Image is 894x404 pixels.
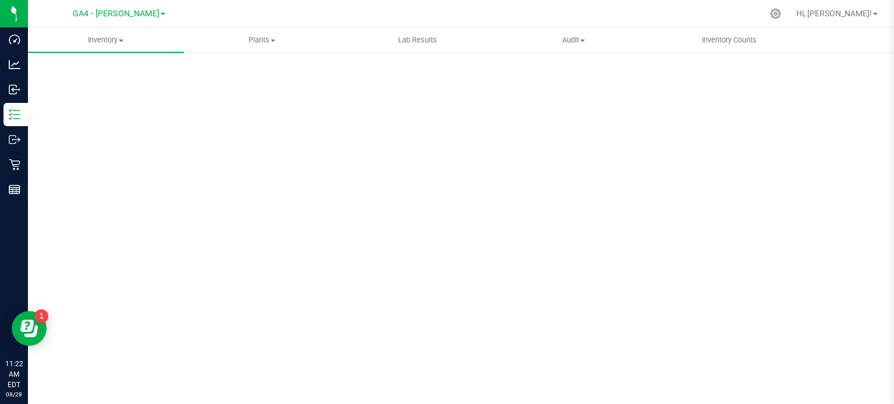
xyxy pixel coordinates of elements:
inline-svg: Analytics [9,59,20,70]
span: Inventory Counts [686,35,772,45]
div: Manage settings [768,8,783,19]
iframe: Resource center [12,311,47,346]
span: GA4 - [PERSON_NAME] [73,9,159,19]
a: Plants [184,28,340,52]
p: 11:22 AM EDT [5,359,23,390]
inline-svg: Retail [9,159,20,170]
a: Inventory [28,28,184,52]
inline-svg: Outbound [9,134,20,145]
a: Audit [495,28,651,52]
inline-svg: Reports [9,184,20,195]
inline-svg: Dashboard [9,34,20,45]
span: Hi, [PERSON_NAME]! [796,9,872,18]
a: Inventory Counts [651,28,807,52]
span: Inventory [28,35,184,45]
a: Lab Results [340,28,496,52]
inline-svg: Inventory [9,109,20,120]
p: 08/28 [5,390,23,399]
inline-svg: Inbound [9,84,20,95]
span: Audit [496,35,651,45]
span: Plants [185,35,339,45]
iframe: Resource center unread badge [34,309,48,323]
span: Lab Results [382,35,453,45]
